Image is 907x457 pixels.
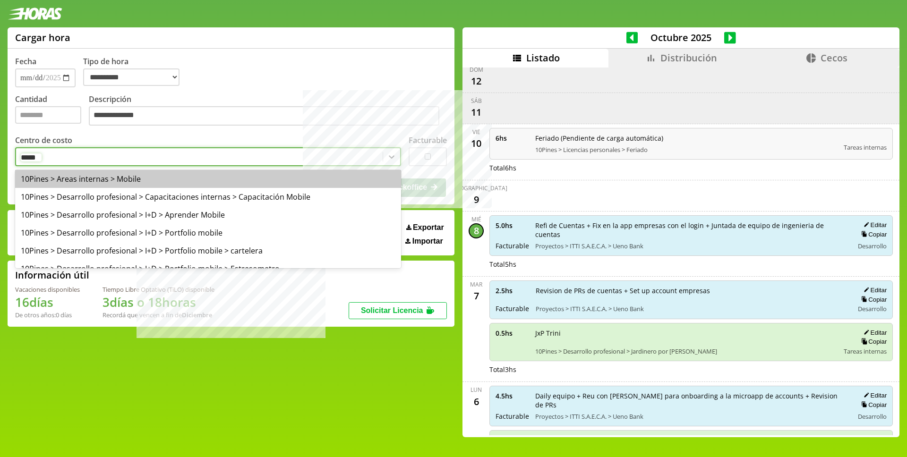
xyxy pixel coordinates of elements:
[858,296,887,304] button: Copiar
[861,221,887,229] button: Editar
[844,143,887,152] span: Tareas internas
[471,215,481,223] div: mié
[103,294,214,311] h1: 3 días o 18 horas
[15,94,89,128] label: Cantidad
[15,224,401,242] div: 10Pines > Desarrollo profesional > I+D > Portfolio mobile
[89,94,447,128] label: Descripción
[8,8,62,20] img: logotipo
[15,106,81,124] input: Cantidad
[535,391,847,409] span: Daily equipo + Reu con [PERSON_NAME] para onboarding a la microapp de accounts + Revision de PRs
[858,401,887,409] button: Copiar
[638,31,724,44] span: Octubre 2025
[83,56,187,87] label: Tipo de hora
[861,391,887,399] button: Editar
[858,242,887,250] span: Desarrollo
[471,97,482,105] div: sáb
[15,260,401,278] div: 10Pines > Desarrollo profesional > I+D > Portfolio mobile > Estresometro
[858,412,887,421] span: Desarrollo
[535,145,837,154] span: 10Pines > Licencias personales > Feriado
[526,51,560,64] span: Listado
[821,51,847,64] span: Cecos
[469,136,484,151] div: 10
[535,329,837,338] span: JxP Trini
[15,294,80,311] h1: 16 días
[471,386,482,394] div: lun
[15,170,401,188] div: 10Pines > Areas internas > Mobile
[462,68,899,436] div: scrollable content
[535,221,847,239] span: Refi de Cuentas + Fix en la app empresas con el login + Juntada de equipo de ingenieria de cuentas
[496,241,529,250] span: Facturable
[89,106,439,126] textarea: Descripción
[858,305,887,313] span: Desarrollo
[861,329,887,337] button: Editar
[496,221,529,230] span: 5.0 hs
[469,288,484,304] div: 7
[858,230,887,238] button: Copiar
[15,269,89,281] h2: Información útil
[361,306,423,314] span: Solicitar Licencia
[182,311,212,319] b: Diciembre
[349,302,447,319] button: Solicitar Licencia
[409,135,447,145] label: Facturable
[15,242,401,260] div: 10Pines > Desarrollo profesional > I+D > Portfolio mobile > cartelera
[15,31,70,44] h1: Cargar hora
[535,412,847,421] span: Proyectos > ITTI S.A.E.C.A. > Ueno Bank
[469,105,484,120] div: 11
[15,311,80,319] div: De otros años: 0 días
[535,134,837,143] span: Feriado (Pendiente de carga automática)
[103,311,214,319] div: Recordá que vencen a fin de
[103,285,214,294] div: Tiempo Libre Optativo (TiLO) disponible
[469,192,484,207] div: 9
[489,163,893,172] div: Total 6 hs
[536,286,847,295] span: Revision de PRs de cuentas + Set up account empresas
[403,223,447,232] button: Exportar
[858,338,887,346] button: Copiar
[472,128,480,136] div: vie
[496,412,529,421] span: Facturable
[535,347,837,355] span: 10Pines > Desarrollo profesional > Jardinero por [PERSON_NAME]
[536,305,847,313] span: Proyectos > ITTI S.A.E.C.A. > Ueno Bank
[496,329,529,338] span: 0.5 hs
[15,285,80,294] div: Vacaciones disponibles
[469,74,484,89] div: 12
[489,365,893,374] div: Total 3 hs
[660,51,717,64] span: Distribución
[496,304,529,313] span: Facturable
[844,347,887,355] span: Tareas internas
[15,188,401,206] div: 10Pines > Desarrollo profesional > Capacitaciones internas > Capacitación Mobile
[470,280,482,288] div: mar
[413,223,444,232] span: Exportar
[496,134,529,143] span: 6 hs
[83,68,180,86] select: Tipo de hora
[470,66,483,74] div: dom
[469,394,484,409] div: 6
[15,206,401,224] div: 10Pines > Desarrollo profesional > I+D > Aprender Mobile
[15,135,72,145] label: Centro de costo
[489,260,893,269] div: Total 5 hs
[861,286,887,294] button: Editar
[469,223,484,238] div: 8
[412,237,443,245] span: Importar
[496,286,529,295] span: 2.5 hs
[496,391,529,400] span: 4.5 hs
[445,184,507,192] div: [DEMOGRAPHIC_DATA]
[15,56,36,67] label: Fecha
[535,242,847,250] span: Proyectos > ITTI S.A.E.C.A. > Ueno Bank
